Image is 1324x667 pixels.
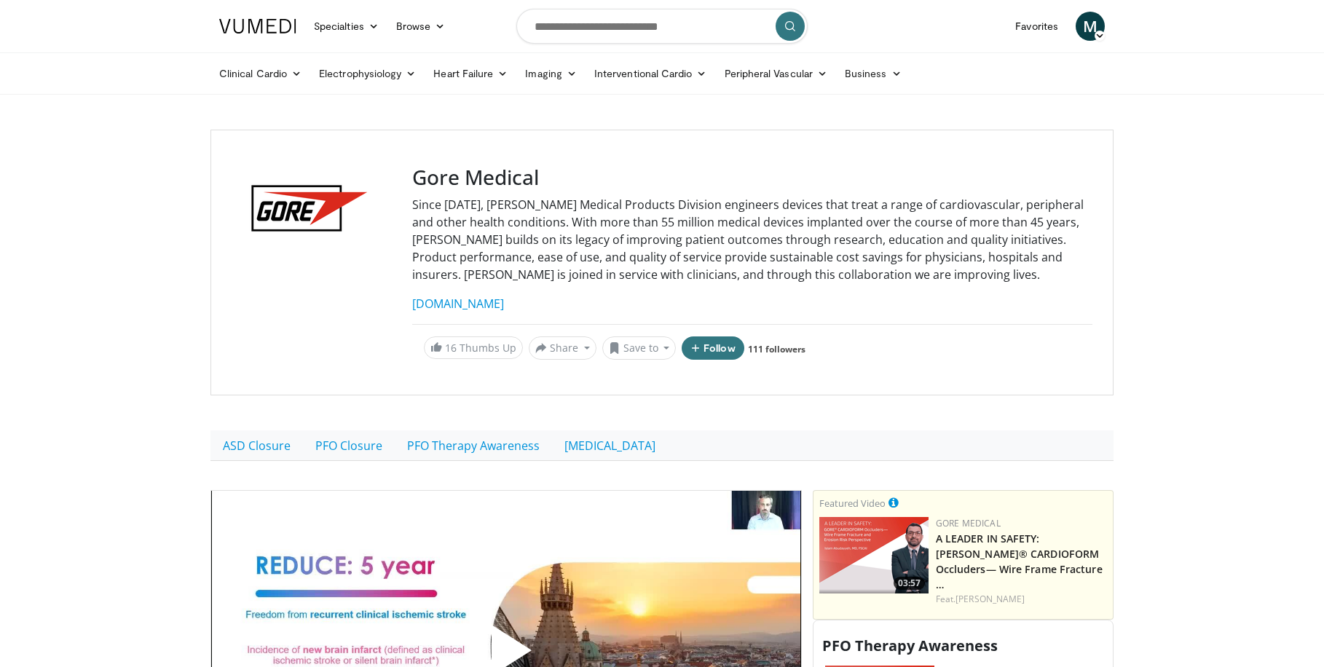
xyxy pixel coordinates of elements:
[412,165,1092,190] h3: Gore Medical
[210,59,310,88] a: Clinical Cardio
[894,577,925,590] span: 03:57
[1076,12,1105,41] a: M
[822,636,998,655] span: PFO Therapy Awareness
[716,59,836,88] a: Peripheral Vascular
[748,343,805,355] a: 111 followers
[395,430,552,461] a: PFO Therapy Awareness
[819,517,929,593] a: 03:57
[516,9,808,44] input: Search topics, interventions
[1006,12,1067,41] a: Favorites
[310,59,425,88] a: Electrophysiology
[602,336,677,360] button: Save to
[819,517,929,593] img: 9990610e-7b98-4a1a-8e13-3eef897f3a0c.png.150x105_q85_crop-smart_upscale.png
[955,593,1025,605] a: [PERSON_NAME]
[219,19,296,33] img: VuMedi Logo
[210,430,303,461] a: ASD Closure
[303,430,395,461] a: PFO Closure
[936,532,1103,591] a: A LEADER IN SAFETY: [PERSON_NAME]® CARDIOFORM Occluders— Wire Frame Fracture …
[412,296,504,312] a: [DOMAIN_NAME]
[529,336,596,360] button: Share
[682,336,744,360] button: Follow
[936,517,1001,529] a: Gore Medical
[387,12,454,41] a: Browse
[836,59,910,88] a: Business
[586,59,716,88] a: Interventional Cardio
[516,59,586,88] a: Imaging
[445,341,457,355] span: 16
[936,593,1107,606] div: Feat.
[305,12,387,41] a: Specialties
[412,196,1092,283] p: Since [DATE], [PERSON_NAME] Medical Products Division engineers devices that treat a range of car...
[819,497,886,510] small: Featured Video
[552,430,668,461] a: [MEDICAL_DATA]
[425,59,516,88] a: Heart Failure
[424,336,523,359] a: 16 Thumbs Up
